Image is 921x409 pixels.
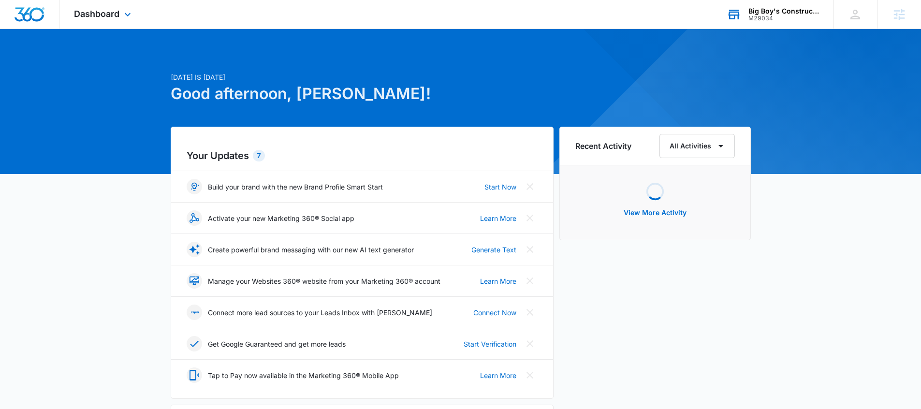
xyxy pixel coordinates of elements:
[471,245,516,255] a: Generate Text
[208,370,399,380] p: Tap to Pay now available in the Marketing 360® Mobile App
[484,182,516,192] a: Start Now
[208,182,383,192] p: Build your brand with the new Brand Profile Smart Start
[748,7,819,15] div: account name
[522,273,538,289] button: Close
[480,370,516,380] a: Learn More
[208,307,432,318] p: Connect more lead sources to your Leads Inbox with [PERSON_NAME]
[208,213,354,223] p: Activate your new Marketing 360® Social app
[187,148,538,163] h2: Your Updates
[522,242,538,257] button: Close
[522,210,538,226] button: Close
[464,339,516,349] a: Start Verification
[522,336,538,351] button: Close
[614,201,696,224] button: View More Activity
[171,72,554,82] p: [DATE] is [DATE]
[522,367,538,383] button: Close
[522,305,538,320] button: Close
[473,307,516,318] a: Connect Now
[748,15,819,22] div: account id
[253,150,265,161] div: 7
[208,245,414,255] p: Create powerful brand messaging with our new AI text generator
[208,339,346,349] p: Get Google Guaranteed and get more leads
[522,179,538,194] button: Close
[480,276,516,286] a: Learn More
[575,140,631,152] h6: Recent Activity
[208,276,440,286] p: Manage your Websites 360® website from your Marketing 360® account
[480,213,516,223] a: Learn More
[171,82,554,105] h1: Good afternoon, [PERSON_NAME]!
[74,9,119,19] span: Dashboard
[659,134,735,158] button: All Activities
